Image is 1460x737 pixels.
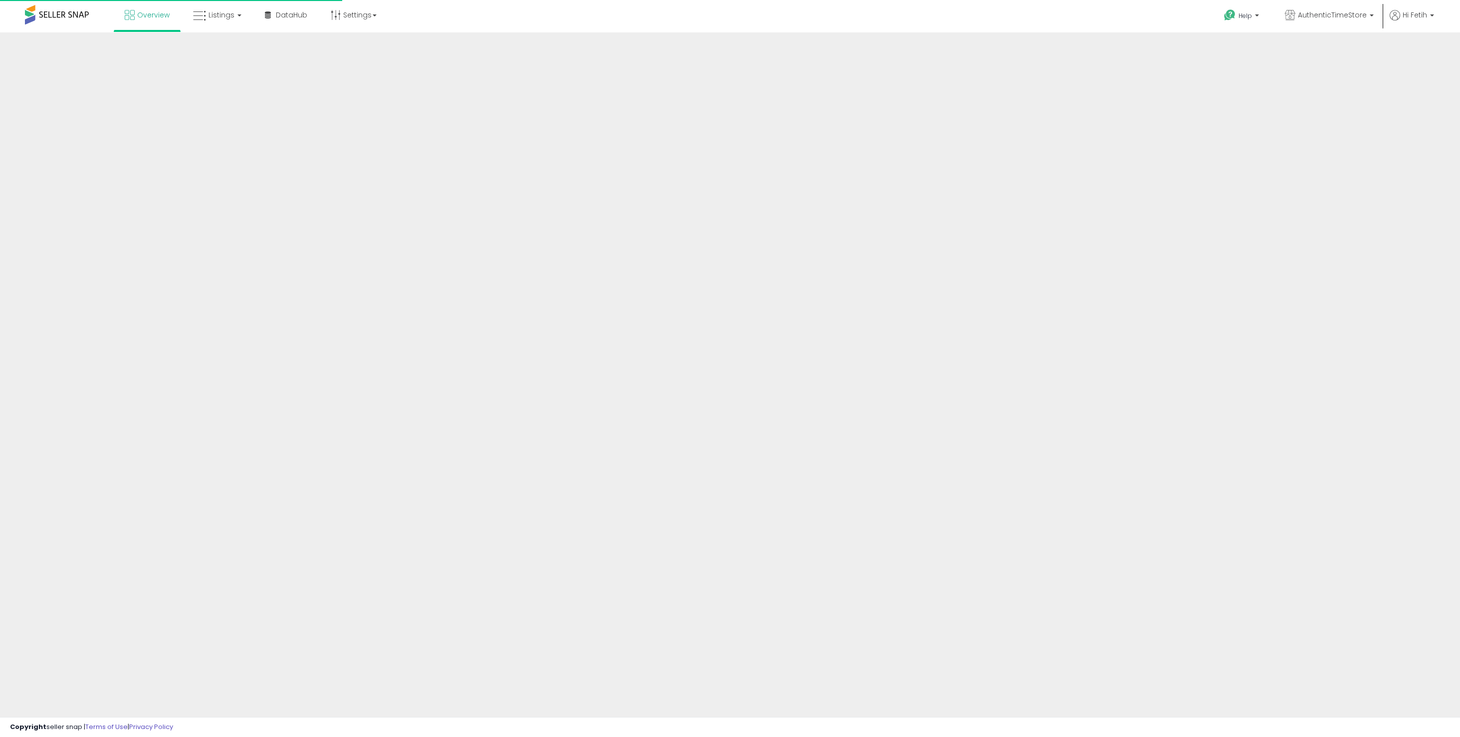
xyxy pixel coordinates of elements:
span: Hi Fetih [1403,10,1427,20]
i: Get Help [1224,9,1236,21]
span: DataHub [276,10,307,20]
span: Overview [137,10,170,20]
a: Help [1216,1,1269,32]
a: Hi Fetih [1390,10,1434,32]
span: Help [1239,11,1252,20]
span: AuthenticTimeStore [1298,10,1367,20]
span: Listings [209,10,234,20]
